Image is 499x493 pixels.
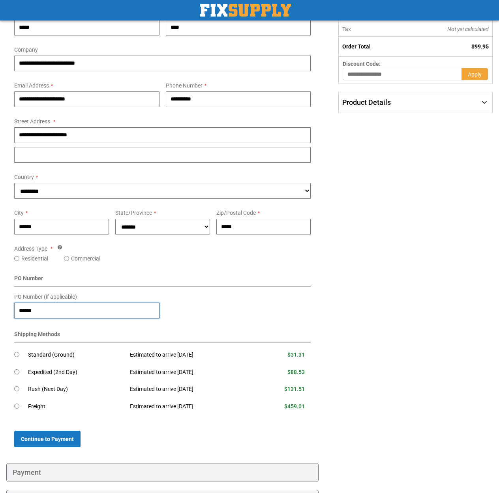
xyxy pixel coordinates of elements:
[14,274,311,286] div: PO Number
[14,246,47,252] span: Address Type
[342,43,371,50] strong: Order Total
[28,398,124,415] td: Freight
[200,4,291,17] img: Fix Industrial Supply
[14,431,81,447] button: Continue to Payment
[200,4,291,17] a: store logo
[343,61,381,67] span: Discount Code:
[21,436,74,442] span: Continue to Payment
[287,369,305,375] span: $88.53
[28,364,124,381] td: Expedited (2nd Day)
[471,43,489,50] span: $99.95
[28,346,124,364] td: Standard (Ground)
[342,98,391,106] span: Product Details
[21,255,48,262] label: Residential
[339,22,407,37] th: Tax
[14,210,24,216] span: City
[284,386,305,392] span: $131.51
[447,26,489,32] span: Not yet calculated
[124,346,255,364] td: Estimated to arrive [DATE]
[71,255,100,262] label: Commercial
[115,210,152,216] span: State/Province
[14,294,77,300] span: PO Number (if applicable)
[14,330,311,342] div: Shipping Methods
[216,210,256,216] span: Zip/Postal Code
[14,118,50,125] span: Street Address
[14,47,38,53] span: Company
[124,381,255,398] td: Estimated to arrive [DATE]
[14,82,49,89] span: Email Address
[166,82,203,89] span: Phone Number
[14,174,34,180] span: Country
[28,381,124,398] td: Rush (Next Day)
[461,68,488,80] button: Apply
[284,403,305,409] span: $459.01
[468,71,482,78] span: Apply
[124,398,255,415] td: Estimated to arrive [DATE]
[287,352,305,358] span: $31.31
[124,364,255,381] td: Estimated to arrive [DATE]
[6,463,319,482] div: Payment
